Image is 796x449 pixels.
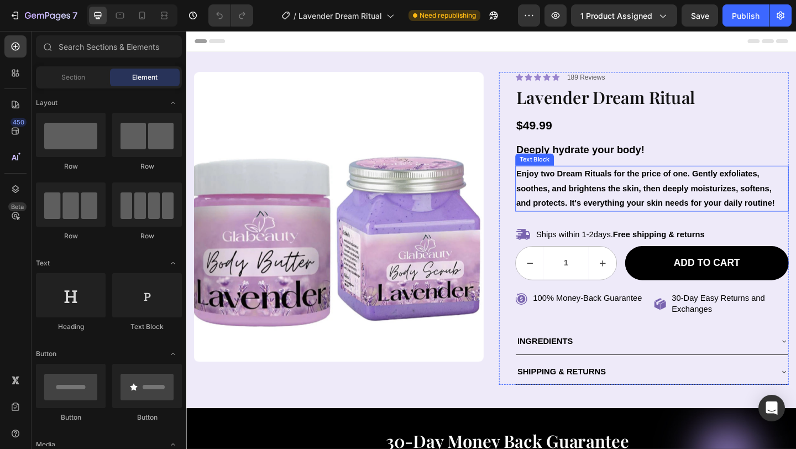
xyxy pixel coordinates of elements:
div: Undo/Redo [208,4,253,27]
p: 189 Reviews [414,46,455,55]
span: Text [36,258,50,268]
span: 1 product assigned [580,10,652,22]
span: Toggle open [164,94,182,112]
div: Heading [36,322,106,332]
iframe: Design area [186,31,796,449]
div: 450 [11,118,27,127]
p: 100% Money-Back Guarantee [377,285,495,297]
div: Row [112,161,182,171]
button: increment [437,234,468,270]
strong: Free shipping & returns [464,216,563,226]
button: 1 product assigned [571,4,677,27]
input: Search Sections & Elements [36,35,182,58]
span: Element [132,72,158,82]
input: quantity [389,234,437,270]
span: Section [61,72,85,82]
span: Layout [36,98,57,108]
span: Button [36,349,56,359]
div: Beta [8,202,27,211]
button: Add to cart [477,234,655,271]
button: decrement [358,234,389,270]
div: Button [112,413,182,422]
p: Ingredients [360,330,420,346]
h1: Lavender Dream Ritual [358,59,655,85]
div: Add to cart [530,246,603,259]
div: Button [36,413,106,422]
div: Text Block [360,135,397,145]
span: Need republishing [420,11,476,20]
p: Shipping & Returns [360,363,456,379]
div: Open Intercom Messenger [758,395,785,421]
div: Row [36,231,106,241]
span: Lavender Dream Ritual [298,10,382,22]
p: 30-Day Easy Returns and Exchanges [528,285,653,309]
p: Enjoy two Dream Rituals for the price of one. Gently exfoliates, soothes, and brightens the skin,... [359,148,654,195]
div: Publish [732,10,760,22]
button: Save [682,4,718,27]
button: 7 [4,4,82,27]
strong: Deeply hydrate your body! [359,123,498,135]
div: Row [112,231,182,241]
span: Toggle open [164,345,182,363]
span: Toggle open [164,254,182,272]
span: Save [691,11,709,20]
span: / [294,10,296,22]
button: Publish [722,4,769,27]
div: Text Block [112,322,182,332]
div: Row [36,161,106,171]
p: 7 [72,9,77,22]
div: $49.99 [358,93,655,112]
p: Ships within 1-2days. [380,216,564,227]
